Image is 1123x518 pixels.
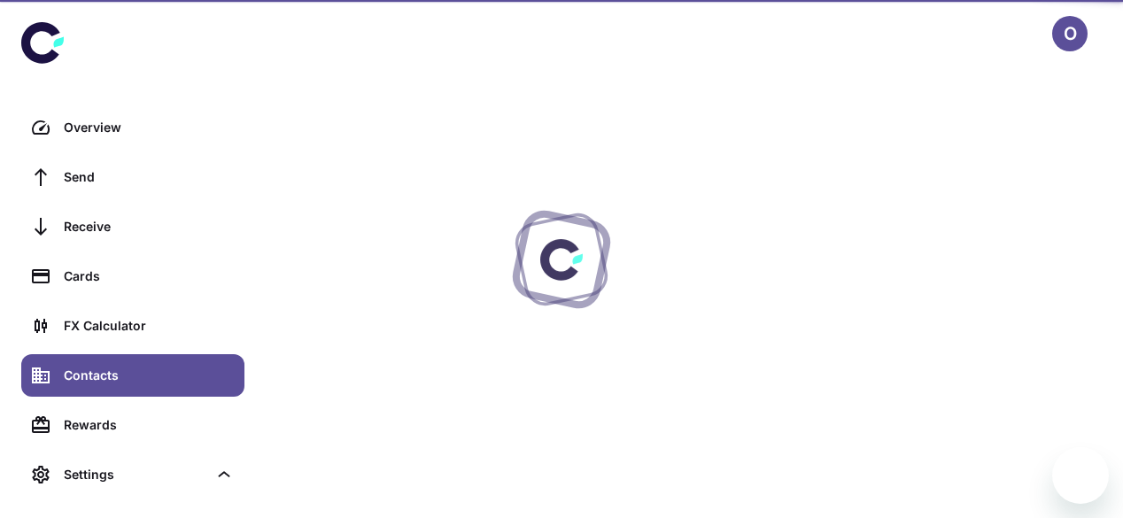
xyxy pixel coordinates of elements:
[64,217,234,236] div: Receive
[64,267,234,286] div: Cards
[21,205,244,248] a: Receive
[64,366,234,385] div: Contacts
[64,415,234,435] div: Rewards
[1052,447,1109,504] iframe: Button to launch messaging window
[21,156,244,198] a: Send
[64,465,207,484] div: Settings
[21,453,244,496] div: Settings
[21,354,244,397] a: Contacts
[64,118,234,137] div: Overview
[21,305,244,347] a: FX Calculator
[21,404,244,446] a: Rewards
[21,106,244,149] a: Overview
[64,167,234,187] div: Send
[64,316,234,336] div: FX Calculator
[21,255,244,298] a: Cards
[1052,16,1088,51] button: O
